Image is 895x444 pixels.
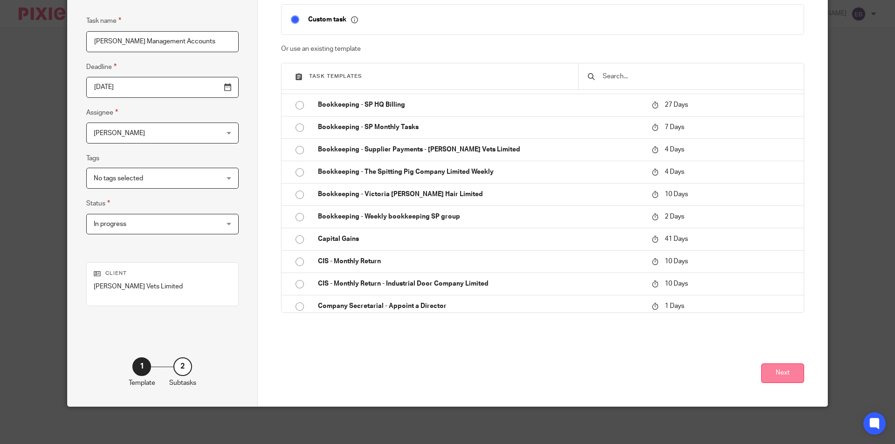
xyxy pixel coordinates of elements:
button: Next [761,363,804,383]
span: 10 Days [665,191,688,198]
label: Deadline [86,61,117,72]
p: Subtasks [169,378,196,388]
span: 1 Days [665,303,684,309]
p: Client [94,270,231,277]
p: Bookkeeping - Victoria [PERSON_NAME] Hair Limited [318,190,642,199]
label: Task name [86,15,121,26]
p: [PERSON_NAME] Vets Limited [94,282,231,291]
p: Bookkeeping - SP Monthly Tasks [318,123,642,132]
span: 41 Days [665,236,688,242]
span: Task templates [309,74,362,79]
span: 10 Days [665,258,688,265]
input: Search... [602,71,794,82]
div: 1 [132,357,151,376]
label: Assignee [86,107,118,118]
span: No tags selected [94,175,143,182]
p: Custom task [308,15,358,24]
span: 10 Days [665,280,688,287]
div: 2 [173,357,192,376]
p: Bookkeeping - Weekly bookkeeping SP group [318,212,642,221]
span: In progress [94,221,126,227]
label: Tags [86,154,99,163]
span: 4 Days [665,169,684,175]
span: 2 Days [665,213,684,220]
p: Bookkeeping - The Spitting Pig Company Limited Weekly [318,167,642,177]
span: 7 Days [665,124,684,130]
p: Or use an existing template [281,44,805,54]
p: Capital Gains [318,234,642,244]
p: Bookkeeping - SP HQ Billing [318,100,642,109]
input: Task name [86,31,239,52]
input: Use the arrow keys to pick a date [86,77,239,98]
p: Bookkeeping - Supplier Payments - [PERSON_NAME] Vets Limited [318,145,642,154]
p: Company Secretarial - Appoint a Director [318,301,642,311]
p: CIS - Monthly Return [318,257,642,266]
span: 27 Days [665,102,688,108]
span: [PERSON_NAME] [94,130,145,137]
p: CIS - Monthly Return - Industrial Door Company Limited [318,279,642,288]
span: 4 Days [665,146,684,153]
p: Template [129,378,155,388]
label: Status [86,198,110,209]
